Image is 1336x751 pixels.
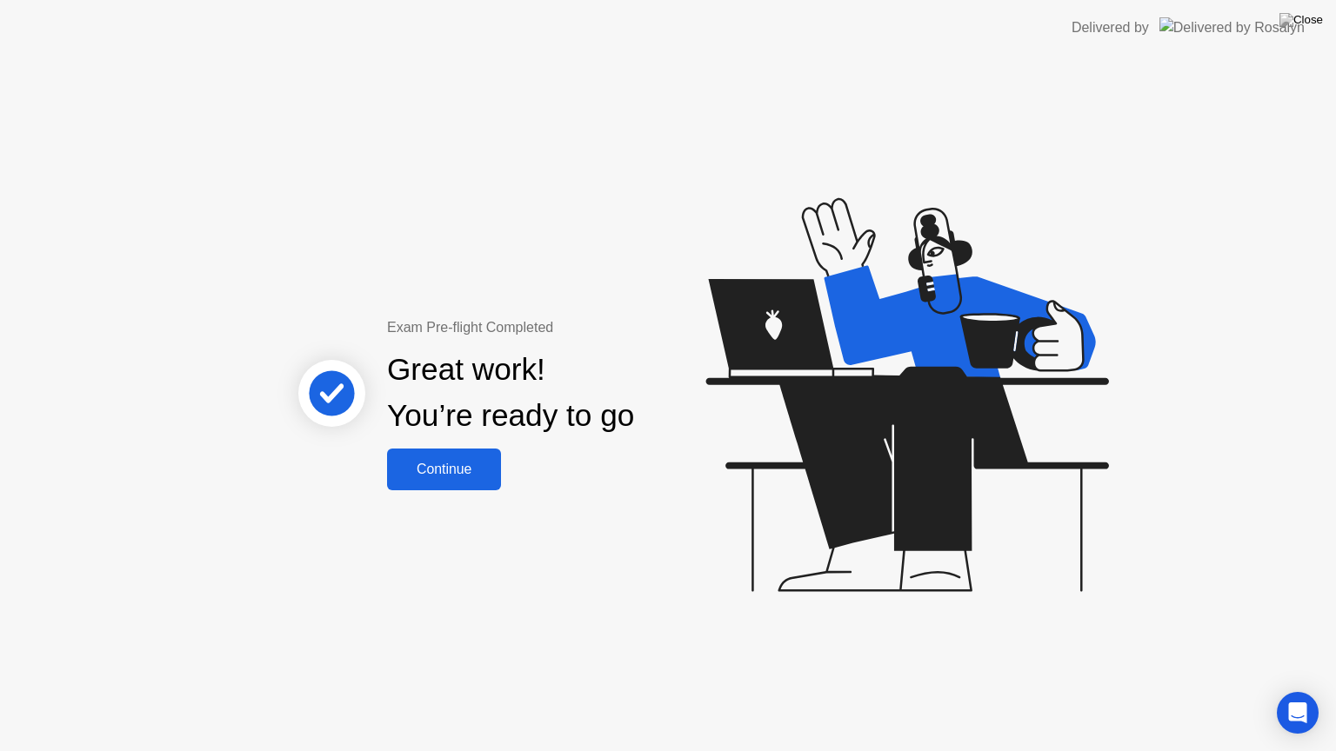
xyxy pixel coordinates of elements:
[1279,13,1323,27] img: Close
[1159,17,1305,37] img: Delivered by Rosalyn
[1277,692,1319,734] div: Open Intercom Messenger
[387,317,746,338] div: Exam Pre-flight Completed
[1072,17,1149,38] div: Delivered by
[392,462,496,477] div: Continue
[387,347,634,439] div: Great work! You’re ready to go
[387,449,501,490] button: Continue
